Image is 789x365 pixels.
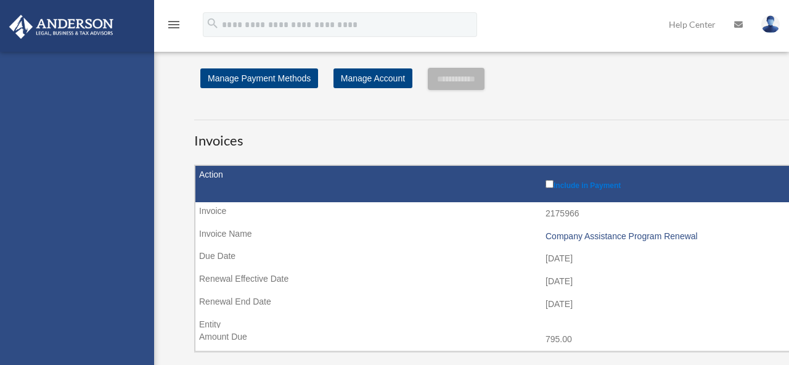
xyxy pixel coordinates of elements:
i: search [206,17,219,30]
a: Manage Account [333,68,412,88]
img: Anderson Advisors Platinum Portal [6,15,117,39]
a: menu [166,22,181,32]
img: User Pic [761,15,780,33]
input: Include in Payment [546,180,554,188]
i: menu [166,17,181,32]
a: Manage Payment Methods [200,68,318,88]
